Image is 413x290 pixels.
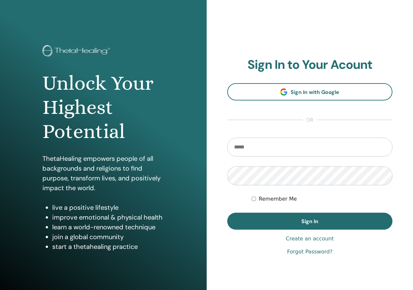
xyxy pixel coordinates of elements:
li: learn a world-renowned technique [52,222,164,232]
span: Sign In [301,218,318,225]
li: improve emotional & physical health [52,212,164,222]
a: Create an account [286,235,334,243]
li: start a thetahealing practice [52,242,164,252]
div: Keep me authenticated indefinitely or until I manually logout [252,195,392,203]
button: Sign In [227,213,393,230]
li: live a positive lifestyle [52,203,164,212]
h2: Sign In to Your Acount [227,57,393,72]
a: Forgot Password? [287,248,332,256]
p: ThetaHealing empowers people of all backgrounds and religions to find purpose, transform lives, a... [42,154,164,193]
span: or [303,116,317,124]
label: Remember Me [259,195,297,203]
span: Sign In with Google [291,89,339,96]
li: join a global community [52,232,164,242]
a: Sign In with Google [227,83,393,100]
h1: Unlock Your Highest Potential [42,71,164,144]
